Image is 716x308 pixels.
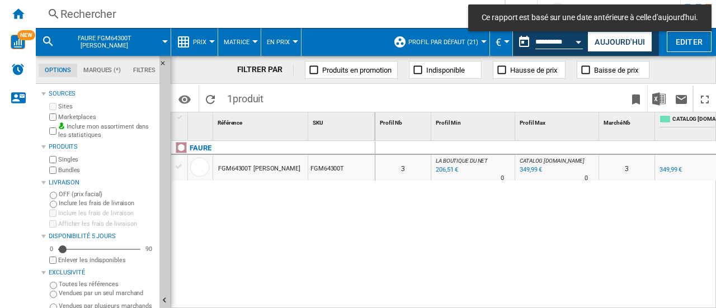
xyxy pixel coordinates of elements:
input: Inclure les frais de livraison [49,210,56,217]
span: Matrice [224,39,249,46]
label: Inclure les frais de livraison [58,209,155,217]
input: Toutes les références [50,282,57,289]
label: Sites [58,102,155,111]
div: Prix [177,28,212,56]
label: Marketplaces [58,113,155,121]
md-slider: Disponibilité [58,244,140,255]
div: FGM64300T [308,155,375,181]
div: Profil Min Sort None [434,112,515,130]
div: Sort None [517,112,599,130]
div: Sort None [190,112,213,130]
span: Indisponible [426,66,465,74]
button: Aujourd'hui [587,31,652,52]
span: Profil Min [436,120,461,126]
button: Editer [667,31,712,52]
span: Ce rapport est basé sur une date antérieure à celle d'aujourd'hui. [478,12,701,23]
button: € [496,28,507,56]
input: Singles [49,156,56,163]
span: produit [233,93,263,105]
div: 0 [47,245,56,253]
button: En Prix [267,28,295,56]
div: Sort None [310,112,375,130]
label: Bundles [58,166,155,174]
div: Profil Max Sort None [517,112,599,130]
input: Inclure les frais de livraison [50,201,57,208]
button: Envoyer ce rapport par email [670,86,693,112]
button: Baisse de prix [577,61,649,79]
button: Profil par défaut (21) [408,28,484,56]
button: Produits en promotion [305,61,398,79]
md-tab-item: Marques (*) [77,64,127,77]
div: Mise à jour : mardi 31 décembre 2024 01:00 [434,164,458,176]
button: Masquer [159,56,173,76]
div: Profil par défaut (21) [393,28,484,56]
input: Afficher les frais de livraison [49,257,56,264]
span: SKU [313,120,323,126]
button: Indisponible [409,61,482,79]
input: Sites [49,103,56,110]
span: FAURE FGM64300T MARRON [59,35,149,49]
button: Open calendar [569,30,589,50]
span: En Prix [267,39,290,46]
span: Profil Max [520,120,545,126]
div: FILTRER PAR [237,64,294,75]
span: Baisse de prix [594,66,638,74]
label: Vendues par un seul marchand [59,289,155,297]
label: Inclure mon assortiment dans les statistiques [58,122,155,140]
button: Plein écran [694,86,716,112]
button: Matrice [224,28,255,56]
span: Produits en promotion [322,66,392,74]
div: Disponibilité 5 Jours [49,232,155,241]
span: € [496,36,501,48]
md-tab-item: Options [39,64,77,77]
div: Profil Nb Sort None [378,112,431,130]
input: Afficher les frais de livraison [49,220,56,228]
div: Sort None [434,112,515,130]
div: Sort None [378,112,431,130]
div: 90 [143,245,155,253]
input: Marketplaces [49,113,56,121]
button: Hausse de prix [493,61,566,79]
div: Délai de livraison : 0 jour [501,173,504,184]
label: Afficher les frais de livraison [58,220,155,228]
div: FGM64300T [PERSON_NAME] [218,156,300,182]
button: Recharger [199,86,222,112]
span: Référence [218,120,242,126]
div: Délai de livraison : 0 jour [585,173,588,184]
div: Référence Sort None [215,112,308,130]
input: OFF (prix facial) [50,192,57,199]
md-menu: Currency [490,28,513,56]
div: Exclusivité [49,268,155,277]
label: Singles [58,155,155,164]
span: Hausse de prix [510,66,557,74]
span: LA BOUTIQUE DU NET [436,158,488,164]
div: SKU Sort None [310,112,375,130]
img: mysite-bg-18x18.png [58,122,65,129]
span: NEW [17,30,35,40]
label: Inclure les frais de livraison [59,199,155,207]
label: OFF (prix facial) [59,190,155,198]
button: Télécharger au format Excel [648,86,670,112]
span: Profil par défaut (21) [408,39,478,46]
div: Sort None [601,112,654,130]
button: FAURE FGM64300T [PERSON_NAME] [59,28,161,56]
span: Marché Nb [604,120,630,126]
div: Rechercher [60,6,475,22]
div: Sources [49,89,155,98]
div: Sort None [215,112,308,130]
div: Livraison [49,178,155,187]
div: 349,99 € [658,164,682,176]
div: Produits [49,143,155,151]
label: Enlever les indisponibles [58,256,155,264]
md-tab-item: Filtres [127,64,162,77]
div: Mise à jour : mardi 31 décembre 2024 01:00 [518,164,542,176]
div: 349,99 € [660,166,682,173]
button: Prix [193,28,212,56]
input: Bundles [49,167,56,174]
span: Profil Nb [380,120,402,126]
input: Vendues par un seul marchand [50,291,57,298]
img: excel-24x24.png [652,92,666,106]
